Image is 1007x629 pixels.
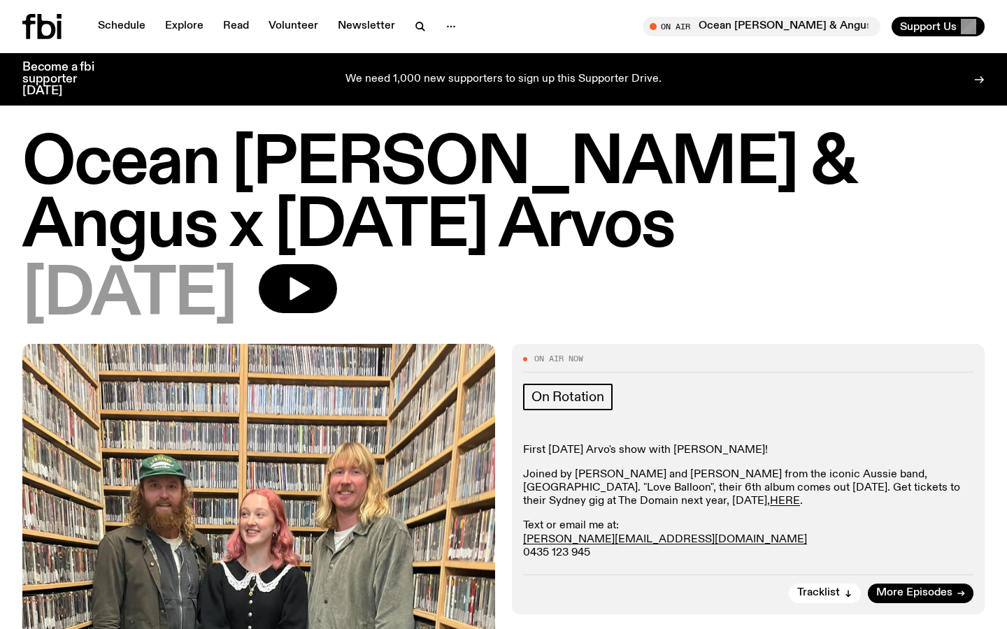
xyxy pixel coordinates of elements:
[534,355,583,363] span: On Air Now
[215,17,257,36] a: Read
[868,584,973,603] a: More Episodes
[157,17,212,36] a: Explore
[876,588,952,598] span: More Episodes
[22,264,236,327] span: [DATE]
[523,384,613,410] a: On Rotation
[329,17,403,36] a: Newsletter
[90,17,154,36] a: Schedule
[531,389,604,405] span: On Rotation
[22,133,985,259] h1: Ocean [PERSON_NAME] & Angus x [DATE] Arvos
[523,468,973,509] p: Joined by [PERSON_NAME] and [PERSON_NAME] from the iconic Aussie band, [GEOGRAPHIC_DATA]. "Love B...
[523,534,807,545] a: [PERSON_NAME][EMAIL_ADDRESS][DOMAIN_NAME]
[643,17,880,36] button: On AirOcean [PERSON_NAME] & Angus x [DATE] Arvos
[523,444,973,457] p: First [DATE] Arvo's show with [PERSON_NAME]!
[900,20,957,33] span: Support Us
[797,588,840,598] span: Tracklist
[260,17,327,36] a: Volunteer
[770,496,800,507] a: HERE
[789,584,861,603] button: Tracklist
[22,62,112,97] h3: Become a fbi supporter [DATE]
[523,519,973,560] p: Text or email me at: 0435 123 945
[892,17,985,36] button: Support Us
[345,73,662,86] p: We need 1,000 new supporters to sign up this Supporter Drive.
